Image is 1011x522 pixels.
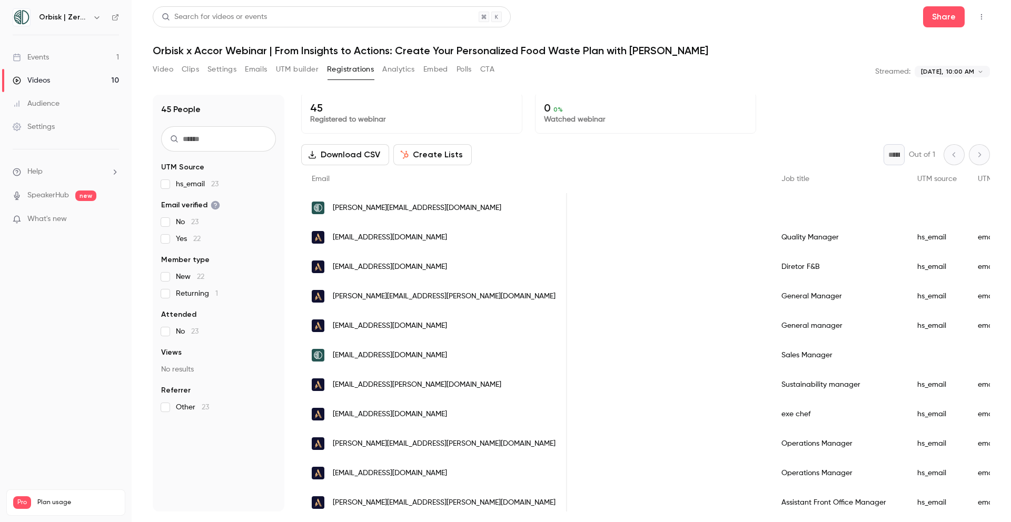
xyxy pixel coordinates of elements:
span: Member type [161,255,210,265]
img: accor.com [312,496,324,509]
button: UTM builder [276,61,319,78]
div: Movenpick [417,399,771,429]
span: Email [312,175,330,183]
div: hs_email [907,370,967,399]
span: Pro [13,496,31,509]
span: [EMAIL_ADDRESS][DOMAIN_NAME] [333,232,447,243]
span: What's new [27,214,67,225]
span: 23 [191,218,199,226]
span: 10:00 AM [946,67,974,76]
span: No [176,326,199,337]
div: hs_email [907,311,967,340]
div: hs_email [907,282,967,311]
span: [EMAIL_ADDRESS][DOMAIN_NAME] [333,468,447,479]
p: Watched webinar [544,114,747,125]
img: accor.com [312,467,324,479]
button: Registrations [327,61,374,78]
span: Job title [781,175,809,183]
iframe: Noticeable Trigger [106,215,119,224]
span: Attended [161,309,196,320]
span: 22 [193,235,201,243]
p: Streamed: [875,66,910,77]
span: Referrer [161,385,191,396]
div: ibis styles York [417,282,771,311]
img: accor.com [312,378,324,391]
div: hs_email [907,488,967,517]
span: [EMAIL_ADDRESS][PERSON_NAME][DOMAIN_NAME] [333,379,501,390]
button: Download CSV [301,144,389,165]
button: Share [923,6,965,27]
div: [GEOGRAPHIC_DATA] [417,311,771,340]
img: accor.com [312,319,324,332]
span: hs_email [176,179,219,189]
span: 1 [215,290,218,297]
span: [EMAIL_ADDRESS][DOMAIN_NAME] [333,262,447,273]
p: No results [161,364,276,375]
div: hs_email [907,252,967,282]
div: Adagio Access [GEOGRAPHIC_DATA] [417,488,771,517]
img: movenpick.com [312,408,324,420]
span: Email verified [161,200,220,210]
div: Settings [13,122,55,132]
button: Create Lists [393,144,472,165]
button: CTA [480,61,494,78]
h1: 45 People [161,103,201,116]
span: 0 % [553,106,563,113]
span: UTM source [917,175,957,183]
span: 22 [197,273,204,280]
span: Returning [176,288,218,299]
div: hs_email [907,429,967,458]
span: Plan usage [37,498,118,507]
span: [PERSON_NAME][EMAIL_ADDRESS][PERSON_NAME][DOMAIN_NAME] [333,438,556,449]
p: Out of 1 [909,149,935,160]
img: orbisk.com [312,349,324,362]
button: Emails [245,61,267,78]
img: movenpick.com [312,231,324,244]
div: hs_email [907,223,967,252]
span: 23 [191,328,199,335]
div: General manager [771,311,907,340]
span: Help [27,166,43,177]
div: Ibis [417,370,771,399]
span: [EMAIL_ADDRESS][DOMAIN_NAME] [333,350,447,361]
p: Registered to webinar [310,114,513,125]
button: Clips [182,61,199,78]
span: [PERSON_NAME][EMAIL_ADDRESS][PERSON_NAME][DOMAIN_NAME] [333,291,556,302]
button: Video [153,61,173,78]
button: Embed [423,61,448,78]
span: UTM Source [161,162,204,173]
img: Orbisk | Zero Food Waste [13,9,30,26]
div: ibis Styles [417,458,771,488]
button: Top Bar Actions [973,8,990,25]
div: Quality Manager [771,223,907,252]
div: Search for videos or events [162,12,267,23]
button: Polls [457,61,472,78]
section: facet-groups [161,162,276,413]
img: accor.com [312,437,324,450]
h6: Orbisk | Zero Food Waste [39,12,88,23]
span: [EMAIL_ADDRESS][DOMAIN_NAME] [333,409,447,420]
div: Events [13,52,49,63]
div: Sustainability manager [771,370,907,399]
span: Views [161,347,182,358]
span: No [176,217,199,227]
span: [PERSON_NAME][EMAIL_ADDRESS][PERSON_NAME][DOMAIN_NAME] [333,497,556,508]
button: Settings [207,61,236,78]
span: Yes [176,234,201,244]
span: 23 [211,180,219,188]
span: New [176,272,204,282]
span: [EMAIL_ADDRESS][DOMAIN_NAME] [333,320,447,332]
div: hs_email [907,458,967,488]
div: Orbisk [417,340,771,370]
div: hs_email [907,399,967,429]
div: Ibis [GEOGRAPHIC_DATA] [417,429,771,458]
span: Other [176,402,209,413]
div: Audience [13,98,60,109]
span: new [75,190,96,201]
div: Sales Manager [771,340,907,370]
span: [PERSON_NAME][EMAIL_ADDRESS][DOMAIN_NAME] [333,203,501,214]
span: 23 [202,404,209,411]
p: 45 [310,102,513,114]
img: accor.com [312,290,324,303]
p: 0 [544,102,747,114]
